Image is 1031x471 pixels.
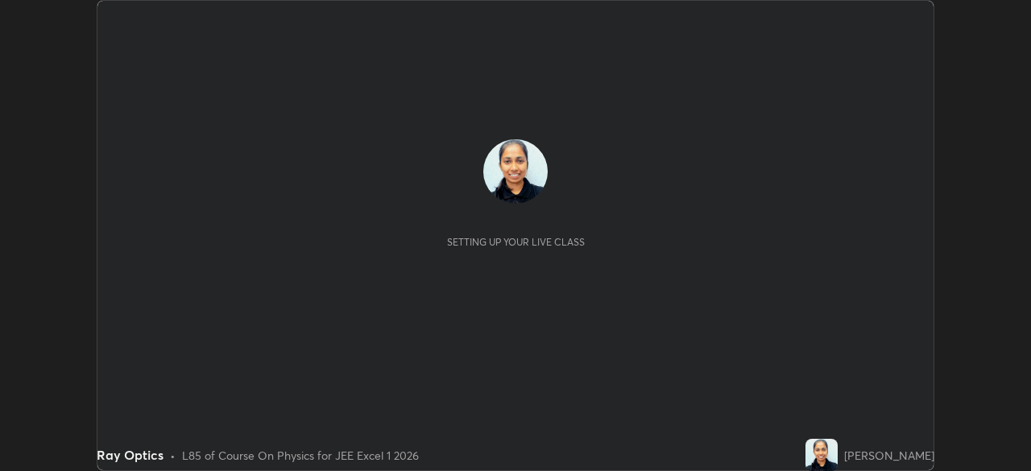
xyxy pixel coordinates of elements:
img: 515b3ccb7c094b98a4c123f1fd1a1405.jpg [805,439,838,471]
div: Ray Optics [97,445,164,465]
img: 515b3ccb7c094b98a4c123f1fd1a1405.jpg [483,139,548,204]
div: L85 of Course On Physics for JEE Excel 1 2026 [182,447,419,464]
div: Setting up your live class [447,236,585,248]
div: [PERSON_NAME] [844,447,934,464]
div: • [170,447,176,464]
